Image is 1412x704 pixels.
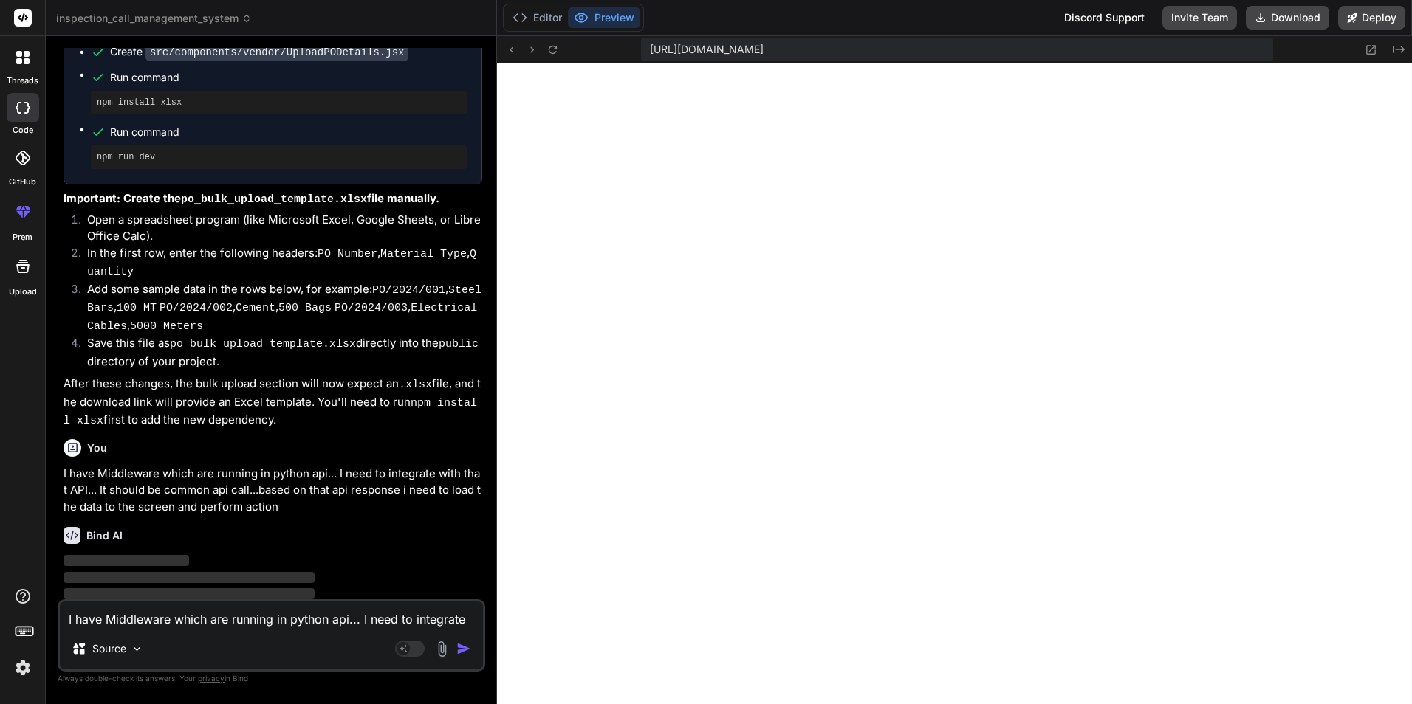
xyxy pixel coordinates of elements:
[278,302,332,314] code: 500 Bags
[507,7,568,28] button: Editor
[64,555,189,566] span: ‌
[198,674,225,683] span: privacy
[97,97,461,108] pre: npm install xlsx
[97,151,461,163] pre: npm run dev
[64,191,439,205] strong: Important: Create the file manually.
[13,231,32,244] label: prem
[117,302,157,314] code: 100 MT
[7,75,38,87] label: threads
[380,248,467,260] code: Material Type
[1338,6,1405,30] button: Deploy
[87,441,107,455] h6: You
[75,245,482,281] li: In the first row, enter the following headers: , ,
[75,281,482,336] li: Add some sample data in the rows below, for example: , , , , , ,
[318,248,377,260] code: PO Number
[110,125,467,139] span: Run command
[456,641,471,656] img: icon
[64,376,482,430] p: After these changes, the bulk upload section will now expect an file, and the download link will ...
[110,70,467,85] span: Run command
[64,572,315,583] span: ‌
[1162,6,1237,30] button: Invite Team
[372,284,445,297] code: PO/2024/001
[439,338,479,351] code: public
[9,286,37,298] label: Upload
[433,641,450,658] img: attachment
[399,379,432,391] code: .xlsx
[131,643,143,655] img: Pick Models
[160,302,233,314] code: PO/2024/002
[236,302,275,314] code: Cement
[1055,6,1154,30] div: Discord Support
[58,672,485,686] p: Always double-check its answers. Your in Bind
[56,11,252,26] span: inspection_call_management_system
[87,302,477,333] code: Electrical Cables
[13,124,33,137] label: code
[181,193,367,206] code: po_bulk_upload_template.xlsx
[64,466,482,516] p: I have Middleware which are running in python api... I need to integrate with that API... It shou...
[9,176,36,188] label: GitHub
[130,320,203,333] code: 5000 Meters
[1246,6,1329,30] button: Download
[64,588,315,599] span: ‌
[650,42,764,57] span: [URL][DOMAIN_NAME]
[145,44,408,61] code: src/components/vendor/UploadPODetails.jsx
[75,212,482,245] li: Open a spreadsheet program (like Microsoft Excel, Google Sheets, or LibreOffice Calc).
[110,44,408,60] div: Create
[86,528,123,543] h6: Bind AI
[170,338,356,351] code: po_bulk_upload_template.xlsx
[75,335,482,370] li: Save this file as directly into the directory of your project.
[568,7,640,28] button: Preview
[92,641,126,656] p: Source
[335,302,408,314] code: PO/2024/003
[10,655,35,680] img: settings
